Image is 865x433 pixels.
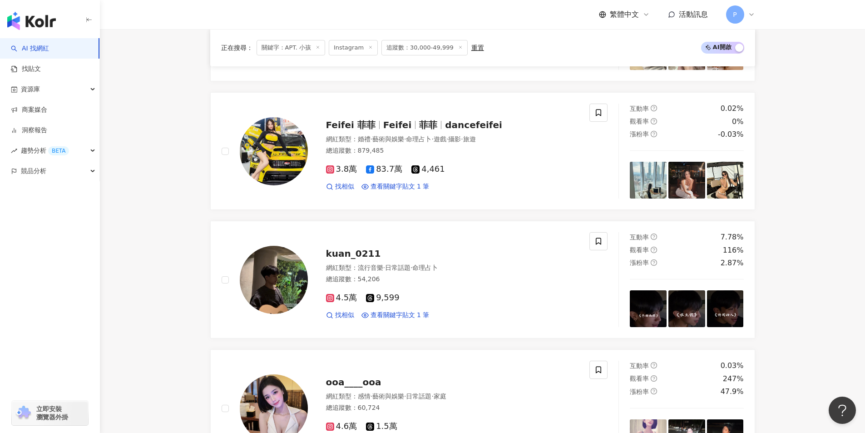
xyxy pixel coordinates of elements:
[651,259,657,266] span: question-circle
[718,129,744,139] div: -0.03%
[448,135,461,143] span: 攝影
[404,135,406,143] span: ·
[651,234,657,240] span: question-circle
[630,234,649,241] span: 互動率
[651,247,657,253] span: question-circle
[371,393,372,400] span: ·
[651,105,657,111] span: question-circle
[829,397,856,424] iframe: Help Scout Beacon - Open
[383,119,411,130] span: Feifei
[326,119,376,130] span: Feifei 菲菲
[326,264,579,273] div: 網紅類型 ：
[326,182,354,191] a: 找相似
[358,135,371,143] span: 婚禮
[11,105,47,114] a: 商案媒合
[404,393,406,400] span: ·
[326,293,357,303] span: 4.5萬
[21,79,40,100] span: 資源庫
[335,311,354,320] span: 找相似
[630,162,667,199] img: post-image
[21,161,46,181] span: 競品分析
[358,264,383,271] span: 流行音樂
[707,162,744,199] img: post-image
[610,10,639,20] span: 繁體中文
[361,182,430,191] a: 查看關鍵字貼文 1 筆
[463,135,476,143] span: 旅遊
[406,135,431,143] span: 命理占卜
[412,264,438,271] span: 命理占卜
[406,393,431,400] span: 日常話題
[721,258,744,268] div: 2.87%
[651,118,657,124] span: question-circle
[651,375,657,382] span: question-circle
[335,182,354,191] span: 找相似
[651,362,657,368] span: question-circle
[651,131,657,137] span: question-circle
[326,275,579,284] div: 總追蹤數 ： 54,206
[445,119,502,130] span: dancefeifei
[630,290,667,327] img: post-image
[11,148,17,154] span: rise
[366,422,397,431] span: 1.5萬
[723,374,744,384] div: 247%
[326,135,579,144] div: 網紅類型 ：
[366,293,400,303] span: 9,599
[630,375,649,382] span: 觀看率
[326,311,354,320] a: 找相似
[372,393,404,400] span: 藝術與娛樂
[668,162,705,199] img: post-image
[434,135,446,143] span: 遊戲
[630,362,649,369] span: 互動率
[371,182,430,191] span: 查看關鍵字貼文 1 筆
[358,393,371,400] span: 感情
[471,44,484,51] div: 重置
[36,405,68,421] span: 立即安裝 瀏覽器外掛
[721,361,744,371] div: 0.03%
[721,232,744,242] div: 7.78%
[326,377,381,388] span: ooa____ooa
[630,259,649,266] span: 漲粉率
[326,422,357,431] span: 4.6萬
[7,12,56,30] img: logo
[11,126,47,135] a: 洞察報告
[411,164,445,174] span: 4,461
[630,118,649,125] span: 觀看率
[721,387,744,397] div: 47.9%
[326,164,357,174] span: 3.8萬
[419,119,437,130] span: 菲菲
[48,146,69,155] div: BETA
[240,117,308,185] img: KOL Avatar
[12,401,88,425] a: chrome extension立即安裝 瀏覽器外掛
[651,388,657,394] span: question-circle
[630,388,649,395] span: 漲粉率
[461,135,463,143] span: ·
[210,92,755,210] a: KOL AvatarFeifei 菲菲Feifei菲菲dancefeifei網紅類型：婚禮·藝術與娛樂·命理占卜·遊戲·攝影·旅遊總追蹤數：879,4853.8萬83.7萬4,461找相似查看關...
[372,135,404,143] span: 藝術與娛樂
[326,146,579,155] div: 總追蹤數 ： 879,485
[410,264,412,271] span: ·
[381,40,468,55] span: 追蹤數：30,000-49,999
[361,311,430,320] a: 查看關鍵字貼文 1 筆
[732,117,743,127] div: 0%
[630,246,649,254] span: 觀看率
[371,135,372,143] span: ·
[240,246,308,314] img: KOL Avatar
[630,130,649,138] span: 漲粉率
[707,290,744,327] img: post-image
[668,290,705,327] img: post-image
[11,44,49,53] a: searchAI 找網紅
[329,40,378,55] span: Instagram
[434,393,446,400] span: 家庭
[366,164,402,174] span: 83.7萬
[326,392,579,401] div: 網紅類型 ：
[210,221,755,338] a: KOL Avatarkuan_0211網紅類型：流行音樂·日常話題·命理占卜總追蹤數：54,2064.5萬9,599找相似查看關鍵字貼文 1 筆互動率question-circle7.78%觀看...
[385,264,410,271] span: 日常話題
[371,311,430,320] span: 查看關鍵字貼文 1 筆
[383,264,385,271] span: ·
[630,105,649,112] span: 互動率
[15,406,32,420] img: chrome extension
[257,40,325,55] span: 關鍵字：APT. 小孩
[723,245,744,255] div: 116%
[326,403,579,413] div: 總追蹤數 ： 60,724
[721,104,744,114] div: 0.02%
